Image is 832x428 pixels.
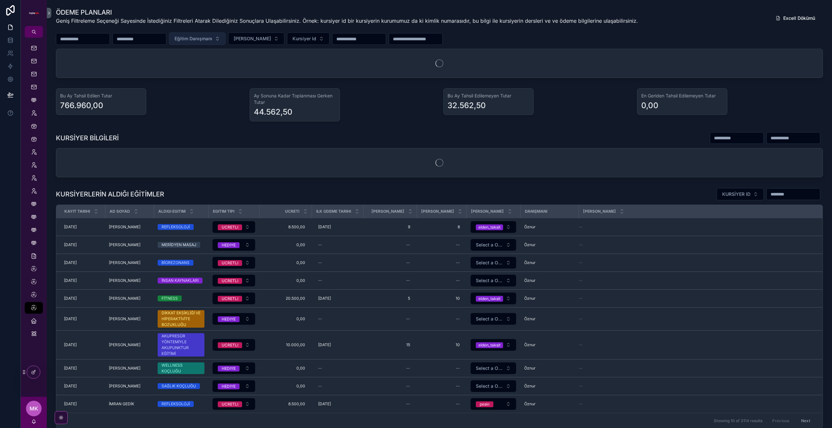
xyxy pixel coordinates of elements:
[110,209,130,214] span: Ad soyad
[21,38,47,348] div: scrollable content
[318,384,322,389] div: --
[318,260,322,265] div: --
[266,366,305,371] span: 0,00
[471,293,516,304] button: Select Button
[318,296,331,301] span: [DATE]
[316,209,351,214] span: Ilk Odeme Tarihi
[213,209,234,214] span: Egitim Tipi
[406,366,410,371] div: --
[222,366,236,371] div: HEDIYE
[471,257,516,269] button: Select Button
[266,342,305,347] span: 10.000,00
[524,278,536,283] span: Öznur
[406,384,410,389] div: --
[471,339,516,351] button: Select Button
[64,296,77,301] span: [DATE]
[213,275,255,286] button: Select Button
[471,209,504,214] span: [PERSON_NAME]
[222,260,238,266] div: UCRETLI
[64,224,77,230] span: [DATE]
[456,366,460,371] div: --
[478,342,500,348] div: elden_taksit
[406,316,410,321] div: --
[222,401,238,407] div: UCRETLI
[524,384,536,389] span: Öznur
[406,260,410,265] div: --
[109,224,140,230] span: [PERSON_NAME]
[579,401,583,407] span: --
[318,242,322,247] div: --
[583,209,616,214] span: [PERSON_NAME]
[318,342,331,347] span: [DATE]
[266,260,305,265] span: 0,00
[714,418,762,423] span: Showing 10 of 3114 results
[266,296,305,301] span: 20.500,00
[524,242,536,247] span: Öznur
[524,224,536,230] span: Öznur
[456,401,460,407] div: --
[476,242,503,248] span: Select a Odeme Tipi
[579,278,583,283] span: --
[406,242,410,247] div: --
[471,398,516,410] button: Select Button
[109,260,140,265] span: [PERSON_NAME]
[266,401,305,407] span: 8.500,00
[29,8,39,18] img: App logo
[266,242,305,247] span: 0,00
[476,365,503,371] span: Select a Odeme Tipi
[169,32,226,45] button: Select Button
[579,342,583,347] span: --
[722,191,750,197] span: KURSİYER ID
[318,366,322,371] div: --
[370,342,410,347] span: 15
[448,100,486,111] div: 32.562,50
[56,8,638,17] h1: ÖDEME PLANLARI
[254,93,336,106] h3: Ay Sonuna Kadar Toplanması Gerken Tutar
[579,296,583,301] span: --
[476,277,503,284] span: Select a Odeme Tipi
[234,35,271,42] span: [PERSON_NAME]
[524,260,536,265] span: Öznur
[456,242,460,247] div: --
[162,260,189,266] div: BİOREZONANS
[423,342,460,347] span: 10
[222,242,236,248] div: HEDIYE
[213,257,255,269] button: Select Button
[60,93,142,99] h3: Bu Ay Tahsil Edilen Tutar
[579,260,583,265] span: --
[56,133,119,143] h1: KURSİYER BİLGİLERİ
[109,296,140,301] span: [PERSON_NAME]
[162,383,196,389] div: SAĞLIK KOÇLUĞU
[266,278,305,283] span: 0,00
[476,259,503,266] span: Select a Odeme Tipi
[64,384,77,389] span: [DATE]
[222,224,238,230] div: UCRETLI
[162,333,201,357] div: AKUPRESÜR YÖNTEMİYLE AKUPUNKTUR EĞİTİMİ
[524,401,536,407] span: Öznur
[109,242,140,247] span: [PERSON_NAME]
[471,380,516,392] button: Select Button
[162,362,201,374] div: WELLNESS KOÇLUĞU
[213,293,255,304] button: Select Button
[524,342,536,347] span: Öznur
[109,316,140,321] span: [PERSON_NAME]
[222,342,238,348] div: UCRETLI
[456,278,460,283] div: --
[471,221,516,233] button: Select Button
[797,416,815,426] button: Next
[471,362,516,374] button: Select Button
[524,296,536,301] span: Öznur
[175,35,212,42] span: Eğitim Danışmanı
[109,278,140,283] span: [PERSON_NAME]
[421,209,454,214] span: [PERSON_NAME]
[370,224,410,230] span: 9
[478,296,500,302] div: elden_taksit
[266,316,305,321] span: 0,00
[717,188,764,200] button: Select Button
[213,221,255,233] button: Select Button
[770,12,820,24] button: Excell Dökümü
[524,366,536,371] span: Öznur
[222,384,236,389] div: HEDIYE
[162,278,199,283] div: İNSAN KAYNAKLARI
[480,401,489,407] div: pesin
